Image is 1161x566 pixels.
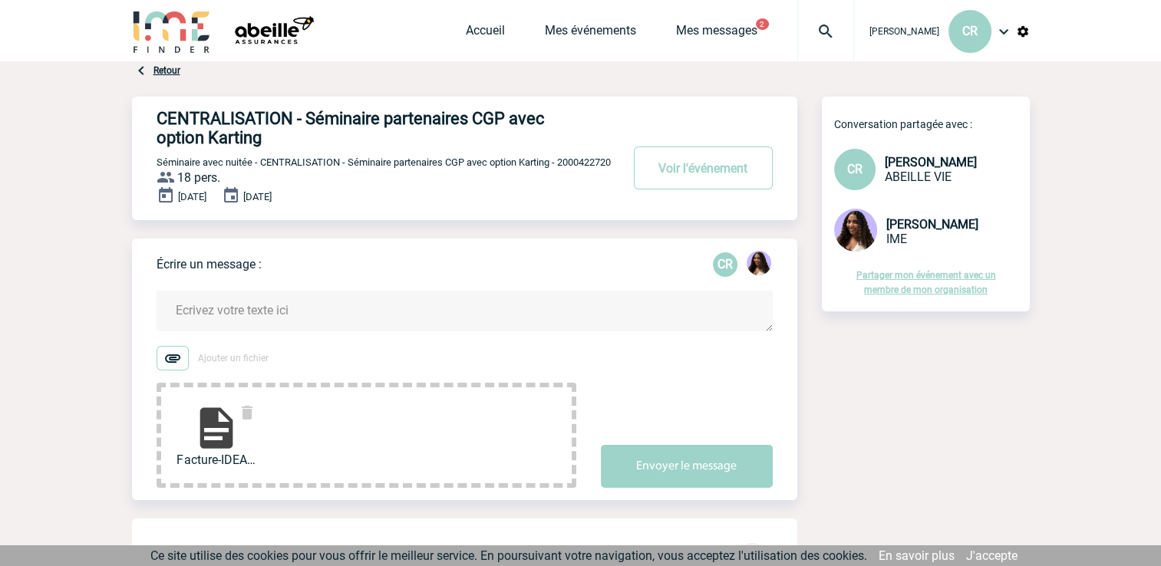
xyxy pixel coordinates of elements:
[238,403,256,422] img: delete.svg
[966,548,1018,563] a: J'accepte
[713,252,737,277] p: CR
[756,18,769,30] button: 2
[177,170,220,185] span: 18 pers.
[834,209,877,252] img: 131234-0.jpg
[885,155,977,169] span: [PERSON_NAME]
[243,191,272,202] span: [DATE]
[879,548,955,563] a: En savoir plus
[153,65,180,76] a: Retour
[885,169,952,184] span: ABEILLE VIE
[157,257,262,271] p: Écrire un message :
[176,452,256,467] span: Facture-IDEAL MEETIN...
[178,191,206,202] span: [DATE]
[545,23,636,44] a: Mes événements
[747,251,771,275] img: 131234-0.jpg
[847,162,863,176] span: CR
[192,403,241,452] img: file-document.svg
[157,109,575,147] h4: CENTRALISATION - Séminaire partenaires CGP avec option Karting
[157,156,611,168] span: Séminaire avec nuitée - CENTRALISATION - Séminaire partenaires CGP avec option Karting - 2000422720
[869,26,939,37] span: [PERSON_NAME]
[886,232,907,246] span: IME
[601,445,773,488] button: Envoyer le message
[747,251,771,278] div: Jessica NETO BOGALHO
[676,23,757,44] a: Mes messages
[132,9,212,53] img: IME-Finder
[856,270,996,295] a: Partager mon événement avec un membre de mon organisation
[150,548,867,563] span: Ce site utilise des cookies pour vous offrir le meilleur service. En poursuivant votre navigation...
[886,217,978,232] span: [PERSON_NAME]
[198,353,269,364] span: Ajouter un fichier
[962,24,978,38] span: CR
[834,118,1030,130] p: Conversation partagée avec :
[713,252,737,277] div: Corinne REBOLLO
[634,146,773,189] button: Voir l'événement
[466,23,505,44] a: Accueil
